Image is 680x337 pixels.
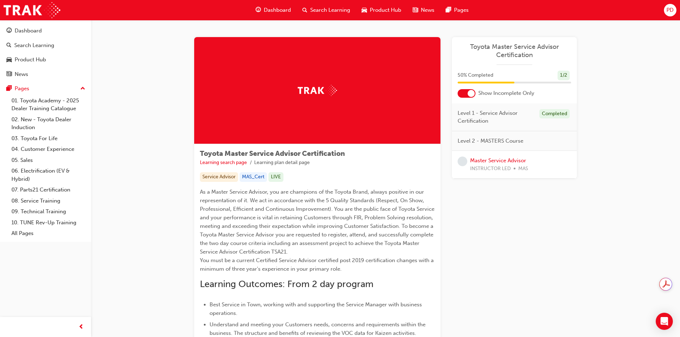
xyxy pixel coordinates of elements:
[539,109,570,119] div: Completed
[268,172,283,182] div: LIVE
[298,85,337,96] img: Trak
[3,24,88,37] a: Dashboard
[478,89,534,97] span: Show Incomplete Only
[6,57,12,63] span: car-icon
[15,56,46,64] div: Product Hub
[440,3,474,17] a: pages-iconPages
[15,70,28,78] div: News
[356,3,407,17] a: car-iconProduct Hub
[6,71,12,78] span: news-icon
[558,71,570,80] div: 1 / 2
[9,133,88,144] a: 03. Toyota For Life
[210,301,423,316] span: Best Service in Town, working with and supporting the Service Manager with business operations.
[200,159,247,165] a: Learning search page
[3,68,88,81] a: News
[9,195,88,206] a: 08. Service Training
[15,27,42,35] div: Dashboard
[79,323,84,332] span: prev-icon
[200,189,436,272] span: As a Master Service Advisor, you are champions of the Toyota Brand, always positive in our repres...
[6,42,11,49] span: search-icon
[15,85,29,93] div: Pages
[256,6,261,15] span: guage-icon
[9,144,88,155] a: 04. Customer Experience
[9,206,88,217] a: 09. Technical Training
[6,28,12,34] span: guage-icon
[4,2,60,18] img: Trak
[3,23,88,82] button: DashboardSearch LearningProduct HubNews
[297,3,356,17] a: search-iconSearch Learning
[518,165,528,173] span: MAS
[240,172,267,182] div: MAS_Cert
[470,165,511,173] span: INSTRUCTOR LED
[3,82,88,95] button: Pages
[9,114,88,133] a: 02. New - Toyota Dealer Induction
[210,321,427,336] span: Understand and meeting your Customers needs, concerns and requirements within the business. The s...
[362,6,367,15] span: car-icon
[458,157,467,166] span: learningRecordVerb_NONE-icon
[407,3,440,17] a: news-iconNews
[250,3,297,17] a: guage-iconDashboard
[200,149,345,158] span: Toyota Master Service Advisor Certification
[454,6,469,14] span: Pages
[664,4,676,16] button: PD
[9,217,88,228] a: 10. TUNE Rev-Up Training
[458,109,534,125] span: Level 1 - Service Advisor Certification
[470,157,526,164] a: Master Service Advisor
[9,155,88,166] a: 05. Sales
[254,159,310,167] li: Learning plan detail page
[264,6,291,14] span: Dashboard
[9,95,88,114] a: 01. Toyota Academy - 2025 Dealer Training Catalogue
[9,228,88,239] a: All Pages
[458,137,523,145] span: Level 2 - MASTERS Course
[200,279,373,290] span: Learning Outcomes: From 2 day program
[9,184,88,195] a: 07. Parts21 Certification
[413,6,418,15] span: news-icon
[3,53,88,66] a: Product Hub
[458,71,493,80] span: 50 % Completed
[458,43,571,59] a: Toyota Master Service Advisor Certification
[446,6,451,15] span: pages-icon
[666,6,674,14] span: PD
[14,41,54,50] div: Search Learning
[370,6,401,14] span: Product Hub
[9,165,88,184] a: 06. Electrification (EV & Hybrid)
[6,86,12,92] span: pages-icon
[302,6,307,15] span: search-icon
[80,84,85,93] span: up-icon
[421,6,434,14] span: News
[3,39,88,52] a: Search Learning
[200,172,238,182] div: Service Advisor
[656,313,673,330] div: Open Intercom Messenger
[310,6,350,14] span: Search Learning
